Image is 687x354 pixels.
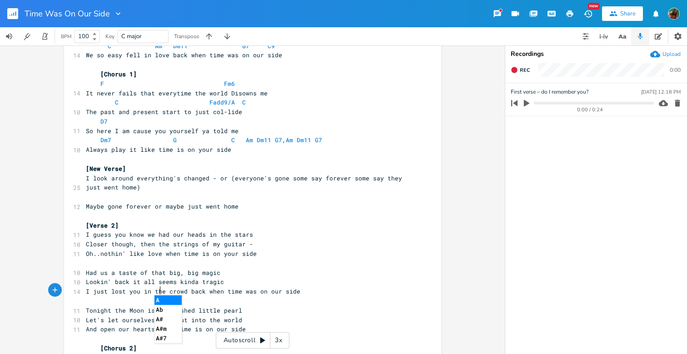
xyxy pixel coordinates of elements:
div: 0:00 [670,67,681,73]
span: Dm11 [297,136,311,144]
span: Time Was On Our Side [25,10,110,18]
span: Rec [520,67,530,74]
span: C [242,98,246,106]
div: New [588,3,600,10]
span: G [173,136,177,144]
button: Upload [650,49,681,59]
span: It never fails that everytime the world Disowns me [86,89,268,97]
li: Ab [154,305,182,314]
span: , [86,136,322,144]
li: A# [154,314,182,324]
span: Had us a taste of that big, big magic [86,269,220,277]
span: Am [155,42,162,50]
div: Share [620,10,636,18]
li: A#m [154,324,182,334]
span: G7 [315,136,322,144]
span: Oh..nothin' like love when time is on your side [86,249,257,258]
button: Share [602,6,643,21]
span: F [100,80,104,88]
span: I guess you know we had our heads in the stars [86,230,253,239]
span: [Chorus 1] [100,70,137,78]
li: A [154,295,182,305]
div: Transpose [174,34,199,39]
div: Autoscroll [216,332,289,349]
span: Dm11 [173,42,188,50]
span: So here I am cause you yourself ya told me [86,127,239,135]
button: New [579,5,597,22]
span: C [115,98,119,106]
div: BPM [61,34,71,39]
button: Rec [507,63,533,77]
div: Upload [662,50,681,58]
div: 0:00 / 0:24 [527,107,654,112]
span: And open our hearts like time is on our side [86,325,246,333]
span: Am [246,136,253,144]
span: Always play it like time is on your side [86,145,231,154]
span: [New Verse] [86,165,126,173]
span: C [231,136,235,144]
span: C major [121,32,142,40]
span: G7 [275,136,282,144]
span: Fm6 [224,80,235,88]
span: Am [286,136,293,144]
span: Fadd9/A [209,98,235,106]
li: A#7 [154,334,182,343]
span: [Chorus 2] [100,344,137,352]
span: [Verse 2] [86,221,119,229]
span: Let's let ourselves go - out into the world [86,316,242,324]
span: Tonight the Moon is a polished little pearl [86,306,242,314]
span: First verse – do I remember you? [511,88,588,96]
span: The past and present start to just col-lide [86,108,242,116]
span: Dm11 [257,136,271,144]
div: Key [105,34,114,39]
span: We so easy fell in love back when time was on our side [86,51,282,59]
span: D7 [100,117,108,125]
span: Maybe gone forever or maybe just went home [86,202,239,210]
span: I just lost you in the crowd back when time was on our side [86,287,300,295]
span: I look around everything's changed - or (everyone's gone some say forever some say they just went... [86,174,406,192]
div: 3x [270,332,287,349]
div: Recordings [511,51,682,57]
span: C [108,42,111,50]
div: [DATE] 12:18 PM [641,90,681,95]
span: C9 [268,42,275,50]
span: Closer though, then the strings of my guitar - [86,240,253,248]
span: Dm7 [100,136,111,144]
span: Lookin' back it all seems kinda tragic [86,278,224,286]
span: G7 [242,42,249,50]
img: Susan Rowe [668,8,680,20]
